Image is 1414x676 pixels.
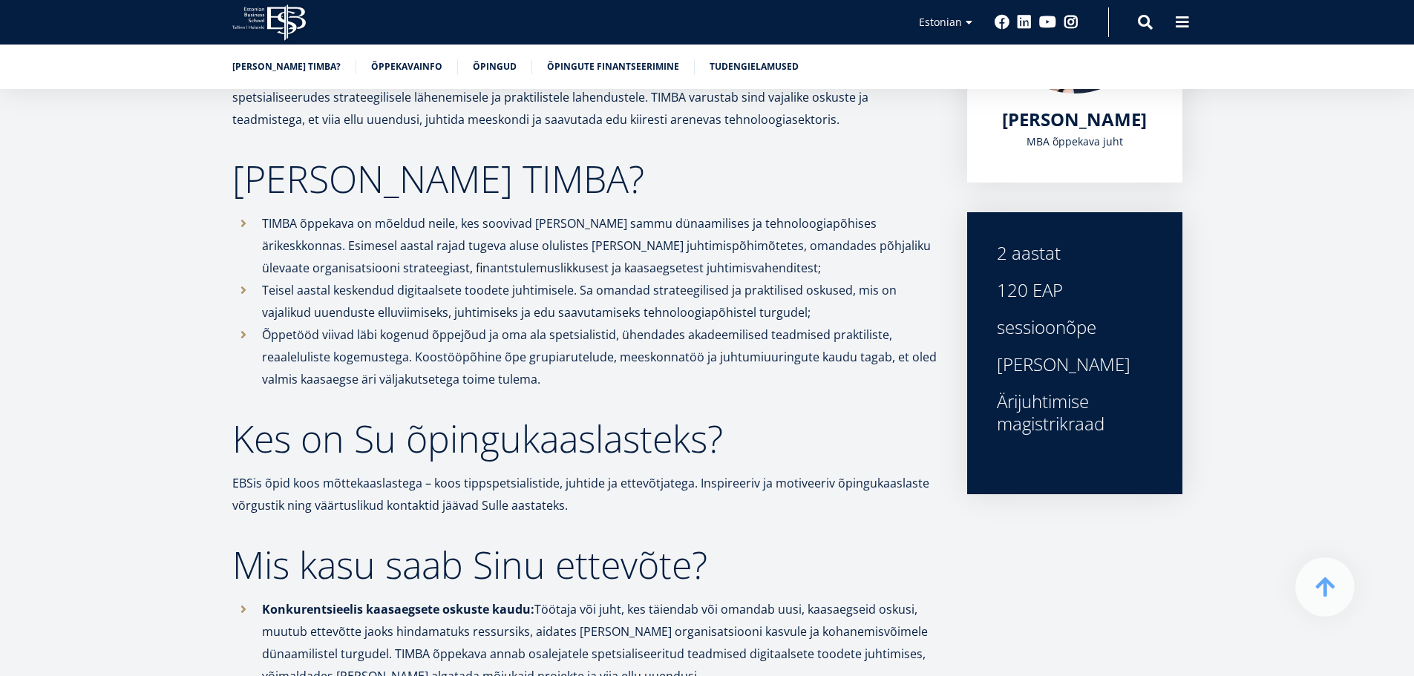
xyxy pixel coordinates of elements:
[1002,108,1147,131] a: [PERSON_NAME]
[262,212,937,279] p: TIMBA õppekava on mõeldud neile, kes soovivad [PERSON_NAME] sammu dünaamilises ja tehnoloogiapõhi...
[353,1,420,14] span: Perekonnanimi
[1039,15,1056,30] a: Youtube
[4,165,13,175] input: Kaheaastane MBA
[232,160,937,197] h2: [PERSON_NAME] TIMBA?
[997,390,1153,435] div: Ärijuhtimise magistrikraad
[997,353,1153,375] div: [PERSON_NAME]
[17,184,218,197] span: Tehnoloogia ja innovatsiooni juhtimine (MBA)
[17,145,145,159] span: Üheaastane eestikeelne MBA
[997,242,1153,264] div: 2 aastat
[4,146,13,156] input: Üheaastane eestikeelne MBA
[262,279,937,324] p: Teisel aastal keskendud digitaalsete toodete juhtimisele. Sa omandad strateegilised ja praktilise...
[473,59,517,74] a: Õpingud
[262,324,937,390] p: Õppetööd viivad läbi kogenud õppejõud ja oma ala spetsialistid, ühendades akadeemilised teadmised...
[710,59,799,74] a: Tudengielamused
[17,165,97,178] span: Kaheaastane MBA
[232,546,937,583] h2: Mis kasu saab Sinu ettevõte?
[232,420,937,457] h2: Kes on Su õpingukaaslasteks?
[4,185,13,194] input: Tehnoloogia ja innovatsiooni juhtimine (MBA)
[995,15,1009,30] a: Facebook
[1017,15,1032,30] a: Linkedin
[232,472,937,516] p: EBSis õpid koos mõttekaaslastega – koos tippspetsialistide, juhtide ja ettevõtjatega. Inspireeriv...
[547,59,679,74] a: Õpingute finantseerimine
[997,316,1153,338] div: sessioonõpe
[232,59,341,74] a: [PERSON_NAME] TIMBA?
[997,279,1153,301] div: 120 EAP
[262,601,534,617] strong: Konkurentsieelis kaasaegsete oskuste kaudu:
[1064,15,1078,30] a: Instagram
[997,131,1153,153] div: MBA õppekava juht
[1002,107,1147,131] span: [PERSON_NAME]
[371,59,442,74] a: Õppekavainfo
